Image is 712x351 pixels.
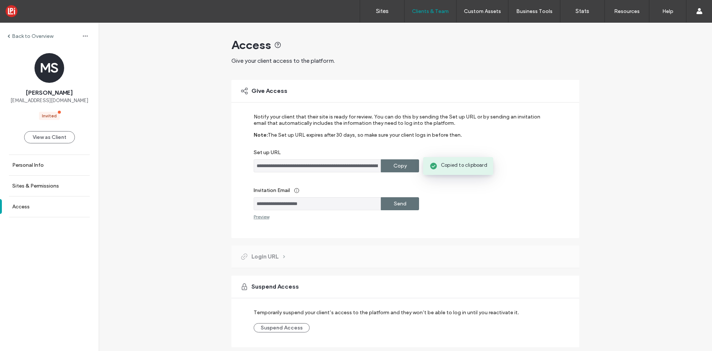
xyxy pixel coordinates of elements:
span: Give Access [251,87,287,95]
label: Custom Assets [464,8,501,14]
label: Business Tools [516,8,553,14]
span: Help [17,5,32,12]
label: Note: [254,132,268,149]
span: Access [231,38,271,52]
label: Send [394,197,406,211]
label: Stats [576,8,589,14]
button: View as Client [24,131,75,143]
div: Invited [42,113,57,119]
label: Back to Overview [12,33,53,39]
label: Sites [376,8,389,14]
label: Personal Info [12,162,44,168]
span: Give your client access to the platform. [231,57,335,64]
label: Notify your client that their site is ready for review. You can do this by sending the Set up URL... [254,114,547,132]
span: [EMAIL_ADDRESS][DOMAIN_NAME] [10,97,88,104]
label: Resources [614,8,640,14]
span: Copied to clipboard [441,162,487,169]
label: Access [12,204,30,210]
label: Invitation Email [254,183,547,197]
span: Suspend Access [251,283,299,291]
label: Sites & Permissions [12,183,59,189]
label: Copy [393,159,407,173]
label: The Set up URL expires after 30 days, so make sure your client logs in before then. [268,132,462,149]
label: Set up URL [254,149,547,159]
span: [PERSON_NAME] [26,89,73,97]
button: Suspend Access [254,323,310,332]
div: Preview [254,214,269,220]
span: Login URL [251,253,278,261]
div: MS [34,53,64,83]
label: Help [662,8,673,14]
label: Temporarily suspend your client’s access to the platform and they won’t be able to log in until y... [254,306,519,319]
label: Clients & Team [412,8,449,14]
